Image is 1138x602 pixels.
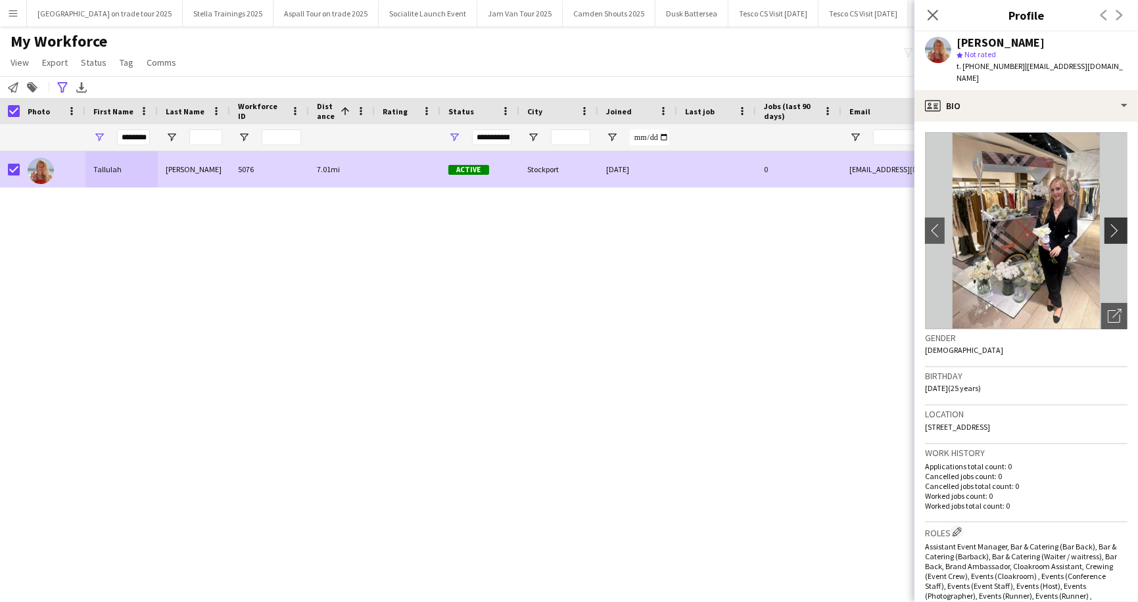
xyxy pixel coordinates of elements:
[189,129,222,145] input: Last Name Filter Input
[563,1,655,26] button: Camden Shouts 2025
[925,332,1127,344] h3: Gender
[158,151,230,187] div: [PERSON_NAME]
[74,80,89,95] app-action-btn: Export XLSX
[93,106,133,116] span: First Name
[28,106,50,116] span: Photo
[183,1,273,26] button: Stella Trainings 2025
[527,131,539,143] button: Open Filter Menu
[925,525,1127,539] h3: Roles
[606,106,632,116] span: Joined
[24,80,40,95] app-action-btn: Add to tag
[957,37,1045,49] div: [PERSON_NAME]
[756,151,842,187] div: 0
[28,158,54,184] img: Tallulah Kerrigan
[141,54,181,71] a: Comms
[764,101,818,121] span: Jobs (last 90 days)
[262,129,301,145] input: Workforce ID Filter Input
[42,57,68,68] span: Export
[93,131,105,143] button: Open Filter Menu
[630,129,669,145] input: Joined Filter Input
[925,471,1127,481] p: Cancelled jobs count: 0
[238,101,285,121] span: Workforce ID
[5,80,21,95] app-action-btn: Notify workforce
[11,57,29,68] span: View
[909,1,1028,26] button: Tesco CS Photography [DATE]
[925,345,1003,355] span: [DEMOGRAPHIC_DATA]
[379,1,477,26] button: Socialite Launch Event
[527,106,542,116] span: City
[914,90,1138,122] div: Bio
[925,447,1127,459] h3: Work history
[685,106,715,116] span: Last job
[117,129,150,145] input: First Name Filter Input
[925,491,1127,501] p: Worked jobs count: 0
[551,129,590,145] input: City Filter Input
[925,501,1127,511] p: Worked jobs total count: 0
[317,101,335,121] span: Distance
[964,49,996,59] span: Not rated
[519,151,598,187] div: Stockport
[85,151,158,187] div: Tallulah
[448,165,489,175] span: Active
[925,383,981,393] span: [DATE] (25 years)
[383,106,408,116] span: Rating
[957,61,1123,83] span: | [EMAIL_ADDRESS][DOMAIN_NAME]
[957,61,1025,71] span: t. [PHONE_NUMBER]
[655,1,728,26] button: Dusk Battersea
[238,131,250,143] button: Open Filter Menu
[317,164,340,174] span: 7.01mi
[166,131,178,143] button: Open Filter Menu
[448,106,474,116] span: Status
[925,481,1127,491] p: Cancelled jobs total count: 0
[55,80,70,95] app-action-btn: Advanced filters
[273,1,379,26] button: Aspall Tour on trade 2025
[81,57,107,68] span: Status
[448,131,460,143] button: Open Filter Menu
[914,7,1138,24] h3: Profile
[606,131,618,143] button: Open Filter Menu
[37,54,73,71] a: Export
[925,422,990,432] span: [STREET_ADDRESS]
[120,57,133,68] span: Tag
[11,32,107,51] span: My Workforce
[5,54,34,71] a: View
[230,151,309,187] div: 5076
[598,151,677,187] div: [DATE]
[818,1,909,26] button: Tesco CS Visit [DATE]
[166,106,204,116] span: Last Name
[849,131,861,143] button: Open Filter Menu
[477,1,563,26] button: Jam Van Tour 2025
[925,408,1127,420] h3: Location
[925,370,1127,382] h3: Birthday
[849,106,870,116] span: Email
[842,151,1104,187] div: [EMAIL_ADDRESS][DOMAIN_NAME]
[925,461,1127,471] p: Applications total count: 0
[873,129,1097,145] input: Email Filter Input
[76,54,112,71] a: Status
[728,1,818,26] button: Tesco CS Visit [DATE]
[925,132,1127,329] img: Crew avatar or photo
[27,1,183,26] button: [GEOGRAPHIC_DATA] on trade tour 2025
[147,57,176,68] span: Comms
[114,54,139,71] a: Tag
[1101,303,1127,329] div: Open photos pop-in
